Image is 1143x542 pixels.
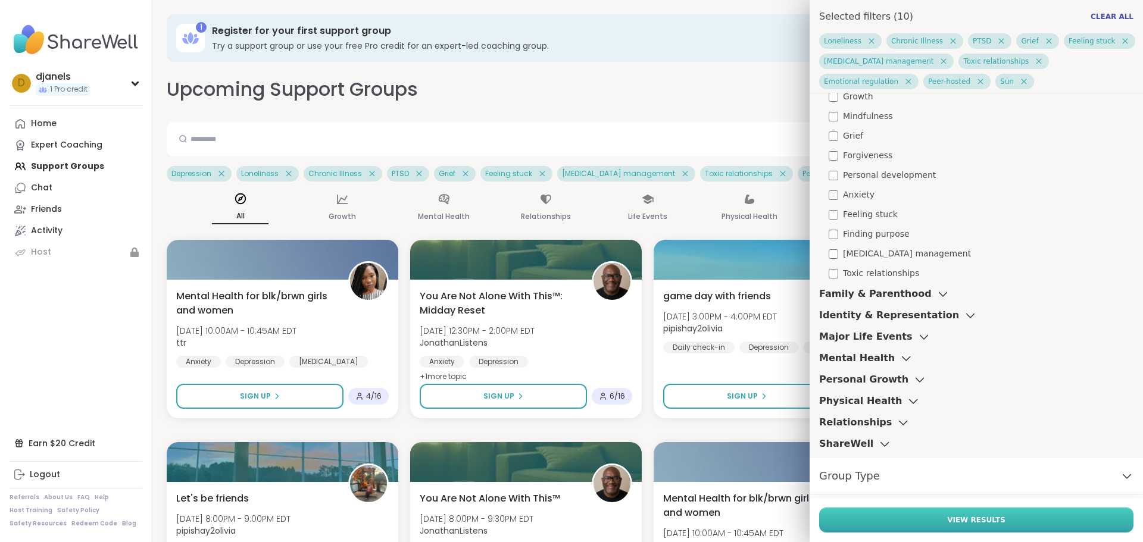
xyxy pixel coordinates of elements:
span: Toxic relationships [843,267,919,280]
h3: Identity & Representation [819,308,959,322]
p: Growth [329,209,356,224]
a: Host [10,242,142,263]
span: Loneliness [241,169,279,178]
span: Finding purpose [843,228,910,240]
h3: Personal Growth [819,372,908,387]
div: Expert Coaching [31,139,102,151]
div: Earn $20 Credit [10,433,142,454]
span: Chronic Illness [891,36,943,46]
h2: Upcoming Support Groups [167,76,418,103]
span: Loneliness [824,36,861,46]
img: JonathanListens [594,465,630,502]
a: Chat [10,177,142,199]
p: Life Events [628,209,667,224]
div: Activity [31,225,63,237]
span: Peer-hosted [928,77,970,86]
div: [MEDICAL_DATA] [289,356,368,368]
div: Logout [30,469,60,481]
span: PTSD [392,169,409,178]
span: Feeling stuck [1069,36,1116,46]
span: Toxic relationships [705,169,773,178]
img: JonathanListens [594,263,630,300]
h1: Selected filters ( 10 ) [819,10,913,24]
span: Grief [843,130,863,142]
span: PTSD [973,36,991,46]
h3: Physical Health [819,394,902,408]
a: Host Training [10,506,52,515]
div: Loneliness [803,342,860,353]
img: pipishay2olivia [350,465,387,502]
span: d [18,76,25,91]
a: Referrals [10,493,39,502]
button: Sign Up [663,384,830,409]
span: 6 / 16 [610,391,625,401]
span: Grief [439,169,455,178]
span: Grief [1021,36,1038,46]
a: Safety Policy [57,506,99,515]
span: Personal development [843,169,936,181]
div: 1 [196,22,207,33]
a: Friends [10,199,142,220]
b: pipishay2olivia [663,322,723,334]
div: Friends [31,203,62,215]
div: djanels [36,70,90,83]
h3: Major Life Events [819,330,913,344]
img: ShareWell Nav Logo [10,19,142,61]
span: [MEDICAL_DATA] management [824,57,933,66]
h3: Try a support group or use your free Pro credit for an expert-led coaching group. [212,40,1112,52]
span: [MEDICAL_DATA] management [562,169,675,178]
span: [DATE] 3:00PM - 4:00PM EDT [663,311,777,322]
div: Depression [226,356,285,368]
div: Home [31,118,57,130]
span: You Are Not Alone With This™: Midday Reset [420,289,579,318]
p: Mental Health [418,209,470,224]
span: Peer-hosted [802,169,847,178]
div: Anxiety [176,356,221,368]
span: [DATE] 10:00AM - 10:45AM EDT [663,527,783,539]
span: [DATE] 8:00PM - 9:30PM EDT [420,513,533,525]
span: Feeling stuck [843,208,898,221]
span: Toxic relationships [963,57,1029,66]
h3: ShareWell [819,437,873,451]
a: About Us [44,493,73,502]
a: Safety Resources [10,519,67,528]
span: You Are Not Alone With This™ [420,491,560,506]
span: View Results [947,515,1005,525]
span: [DATE] 12:30PM - 2:00PM EDT [420,325,535,337]
span: Let's be friends [176,491,249,506]
span: 4 / 16 [366,391,382,401]
img: ttr [350,263,387,300]
span: [DATE] 10:00AM - 10:45AM EDT [176,325,296,337]
span: Mindfulness [843,110,893,123]
span: Emotional regulation [824,77,898,86]
a: Expert Coaching [10,134,142,156]
div: Host [31,246,51,258]
b: JonathanListens [420,337,488,349]
div: Anxiety [420,356,464,368]
span: Group Type [819,468,880,484]
h3: Register for your first support group [212,24,1112,37]
button: Sign Up [420,384,587,409]
h3: Relationships [819,415,892,430]
a: Activity [10,220,142,242]
a: Home [10,113,142,134]
a: Help [95,493,109,502]
button: Sign Up [176,384,343,409]
span: game day with friends [663,289,771,303]
p: All [212,209,268,224]
b: JonathanListens [420,525,488,537]
button: View Results [819,507,1133,532]
span: Growth [843,90,873,103]
h3: Family & Parenthood [819,287,932,301]
span: Mental Health for blk/brwn girls and women [176,289,335,318]
span: Sign Up [483,391,514,402]
span: Chronic Illness [308,169,362,178]
a: Logout [10,464,142,485]
span: Forgiveness [843,149,892,162]
h3: Mental Health [819,351,895,365]
span: Sign Up [240,391,271,402]
a: Redeem Code [71,519,117,528]
div: Daily check-in [663,342,735,353]
a: FAQ [77,493,90,502]
span: Mental Health for blk/brwn girls and women [663,491,822,520]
